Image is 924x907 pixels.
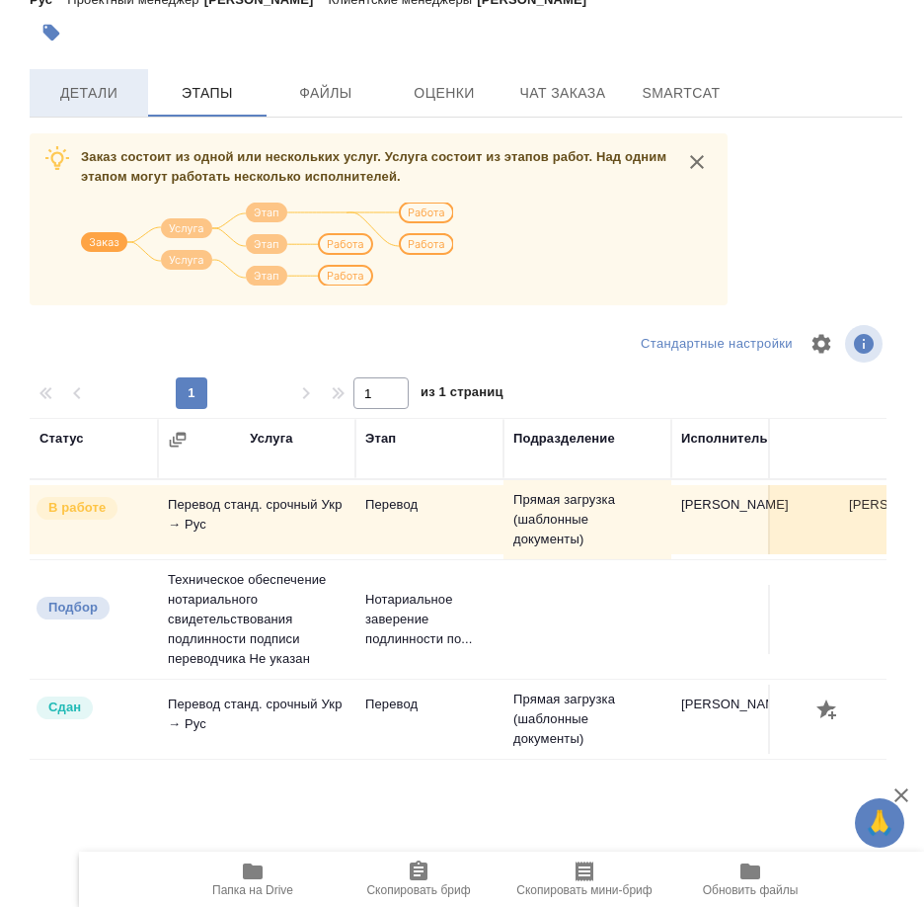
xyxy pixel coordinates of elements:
[503,480,671,559] td: Прямая загрузка (шаблонные документы)
[671,685,839,754] td: [PERSON_NAME]
[250,429,292,449] div: Услуга
[278,81,373,106] span: Файлы
[516,883,652,897] span: Скопировать мини-бриф
[160,81,255,106] span: Этапы
[48,498,106,518] p: В работе
[855,798,904,848] button: 🙏
[48,698,81,717] p: Сдан
[168,430,188,450] button: Сгруппировать
[158,560,355,679] td: Техническое обеспечение нотариального свидетельствования подлинности подписи переводчика Не указан
[212,883,293,897] span: Папка на Drive
[863,802,896,844] span: 🙏
[845,325,886,363] span: Посмотреть информацию
[671,485,839,554] td: [PERSON_NAME]
[365,429,396,449] div: Этап
[366,883,470,897] span: Скопировать бриф
[811,695,845,728] button: Добавить оценку
[513,429,615,449] div: Подразделение
[39,429,84,449] div: Статус
[336,852,501,907] button: Скопировать бриф
[397,81,492,106] span: Оценки
[798,320,845,368] span: Настроить таблицу
[30,11,73,54] button: Добавить тэг
[158,485,355,554] td: Перевод станд. срочный Укр → Рус
[703,883,799,897] span: Обновить файлы
[501,852,667,907] button: Скопировать мини-бриф
[681,429,768,449] div: Исполнитель
[365,695,494,714] p: Перевод
[158,685,355,754] td: Перевод станд. срочный Укр → Рус
[682,147,712,177] button: close
[634,81,729,106] span: SmartCat
[421,380,503,409] span: из 1 страниц
[170,852,336,907] button: Папка на Drive
[667,852,833,907] button: Обновить файлы
[81,149,666,184] span: Заказ состоит из одной или нескольких услуг. Услуга состоит из этапов работ. Над одним этапом мог...
[503,680,671,759] td: Прямая загрузка (шаблонные документы)
[636,329,798,360] div: split button
[48,598,98,618] p: Подбор
[41,81,136,106] span: Детали
[515,81,610,106] span: Чат заказа
[365,590,494,649] p: Нотариальное заверение подлинности по...
[365,495,494,515] p: Перевод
